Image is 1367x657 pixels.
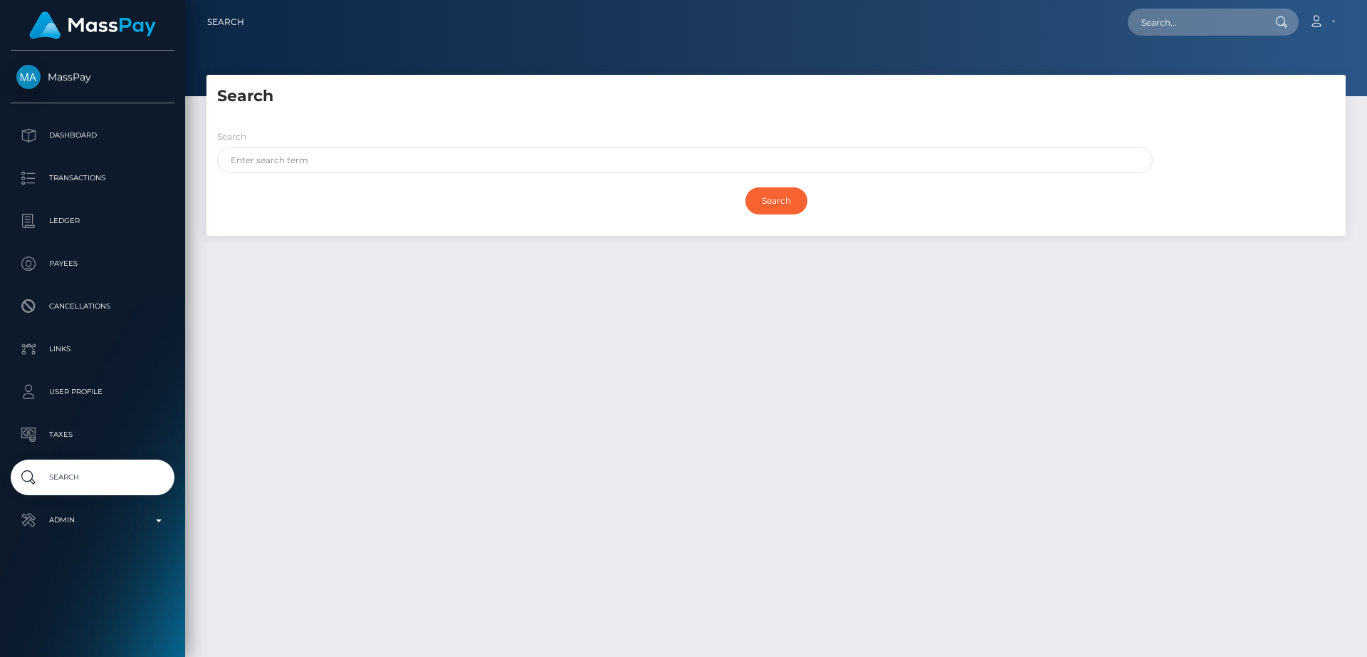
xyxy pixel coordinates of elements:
[11,203,174,239] a: Ledger
[11,460,174,495] a: Search
[16,509,169,531] p: Admin
[11,331,174,367] a: Links
[11,118,174,153] a: Dashboard
[207,7,244,37] a: Search
[16,210,169,232] p: Ledger
[11,160,174,196] a: Transactions
[11,71,174,83] span: MassPay
[16,381,169,403] p: User Profile
[217,86,1335,108] h5: Search
[745,187,807,214] input: Search
[11,417,174,452] a: Taxes
[16,467,169,488] p: Search
[16,253,169,274] p: Payees
[217,147,1153,173] input: Enter search term
[1128,9,1262,36] input: Search...
[16,296,169,317] p: Cancellations
[11,502,174,538] a: Admin
[11,289,174,324] a: Cancellations
[11,374,174,410] a: User Profile
[16,65,41,89] img: MassPay
[11,246,174,281] a: Payees
[16,167,169,189] p: Transactions
[16,338,169,360] p: Links
[16,424,169,445] p: Taxes
[217,130,246,143] label: Search
[16,125,169,146] p: Dashboard
[29,11,156,39] img: MassPay Logo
